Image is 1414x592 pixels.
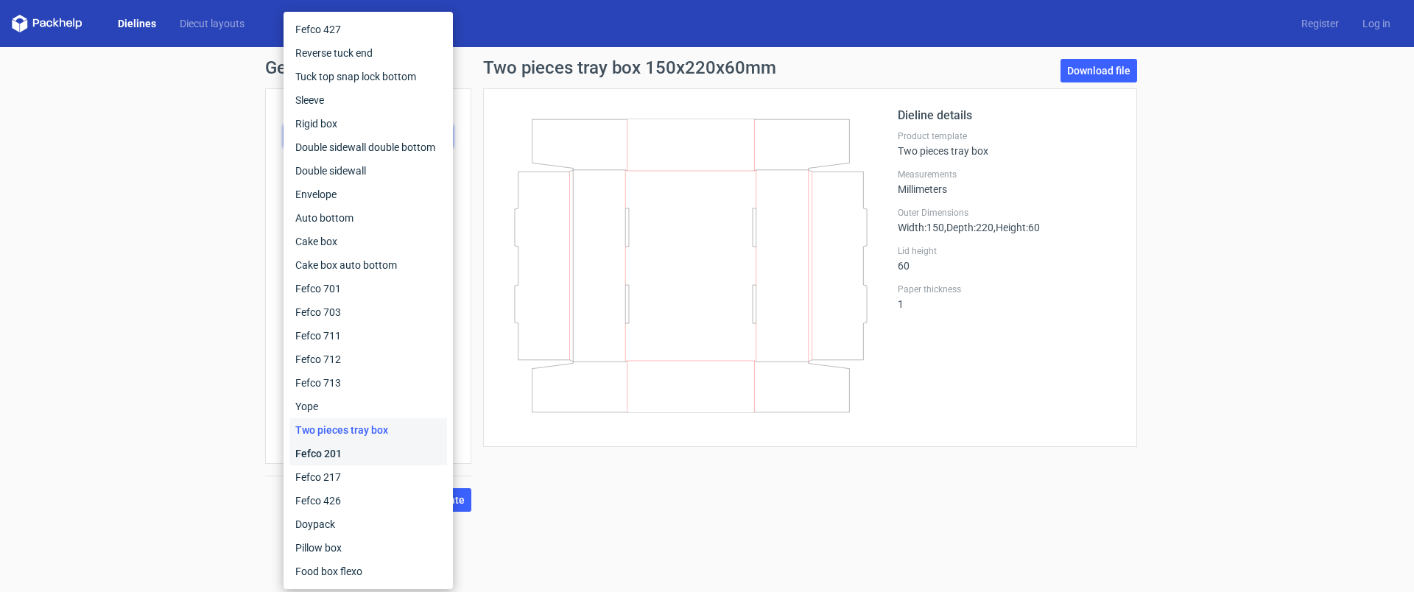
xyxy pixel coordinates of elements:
h1: Two pieces tray box 150x220x60mm [483,59,776,77]
div: Fefco 217 [289,465,447,489]
a: Download file [1060,59,1137,82]
div: Millimeters [898,169,1119,195]
div: Fefco 426 [289,489,447,512]
label: Lid height [898,245,1119,257]
span: , Height : 60 [993,222,1040,233]
div: Envelope [289,183,447,206]
div: Fefco 711 [289,324,447,348]
div: Cake box [289,230,447,253]
div: Cake box auto bottom [289,253,447,277]
div: Fefco 703 [289,300,447,324]
div: Fefco 201 [289,442,447,465]
span: Width : 150 [898,222,944,233]
div: Two pieces tray box [289,418,447,442]
a: Dielines [106,16,168,31]
div: Fefco 701 [289,277,447,300]
div: Reverse tuck end [289,41,447,65]
div: 1 [898,283,1119,310]
div: Sleeve [289,88,447,112]
div: Tuck top snap lock bottom [289,65,447,88]
div: Two pieces tray box [898,130,1119,157]
div: Fefco 713 [289,371,447,395]
div: Yope [289,395,447,418]
a: Diecut layouts [168,16,256,31]
div: Auto bottom [289,206,447,230]
div: Rigid box [289,112,447,135]
a: Log in [1351,16,1402,31]
label: Outer Dimensions [898,207,1119,219]
label: Product template [898,130,1119,142]
h2: Dieline details [898,107,1119,124]
div: Double sidewall double bottom [289,135,447,159]
h1: Generate new dieline [265,59,1149,77]
div: Fefco 712 [289,348,447,371]
span: , Depth : 220 [944,222,993,233]
div: Fefco 427 [289,18,447,41]
div: Doypack [289,512,447,536]
label: Paper thickness [898,283,1119,295]
div: 60 [898,245,1119,272]
label: Measurements [898,169,1119,180]
div: Double sidewall [289,159,447,183]
div: Food box flexo [289,560,447,583]
a: Register [1290,16,1351,31]
div: Pillow box [289,536,447,560]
